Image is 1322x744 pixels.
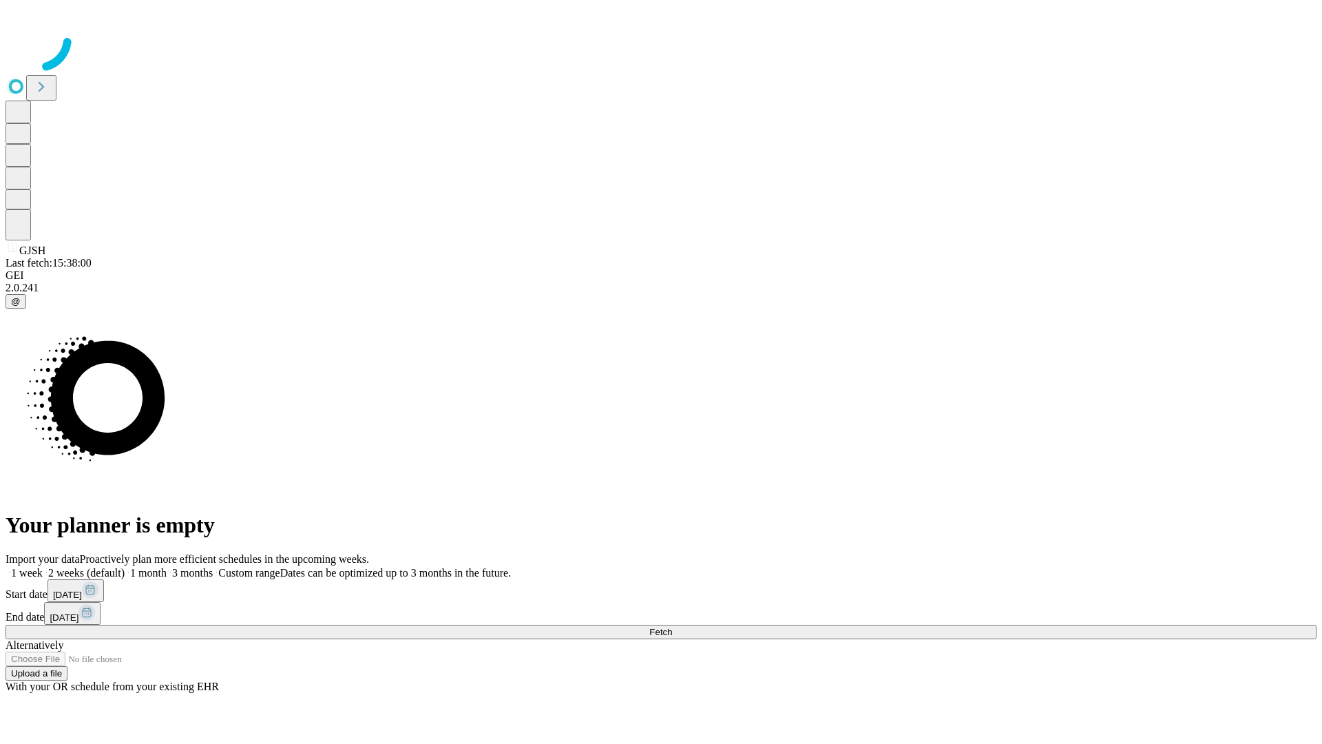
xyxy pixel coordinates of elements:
[172,567,213,579] span: 3 months
[48,567,125,579] span: 2 weeks (default)
[19,245,45,256] span: GJSH
[6,513,1316,538] h1: Your planner is empty
[6,602,1316,625] div: End date
[11,567,43,579] span: 1 week
[6,681,219,692] span: With your OR schedule from your existing EHR
[6,639,63,651] span: Alternatively
[80,553,369,565] span: Proactively plan more efficient schedules in the upcoming weeks.
[130,567,167,579] span: 1 month
[11,296,21,307] span: @
[48,579,104,602] button: [DATE]
[50,612,78,623] span: [DATE]
[6,553,80,565] span: Import your data
[6,625,1316,639] button: Fetch
[6,257,92,269] span: Last fetch: 15:38:00
[6,282,1316,294] div: 2.0.241
[53,590,82,600] span: [DATE]
[6,579,1316,602] div: Start date
[649,627,672,637] span: Fetch
[6,666,67,681] button: Upload a file
[6,294,26,309] button: @
[44,602,101,625] button: [DATE]
[218,567,280,579] span: Custom range
[6,269,1316,282] div: GEI
[280,567,511,579] span: Dates can be optimized up to 3 months in the future.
